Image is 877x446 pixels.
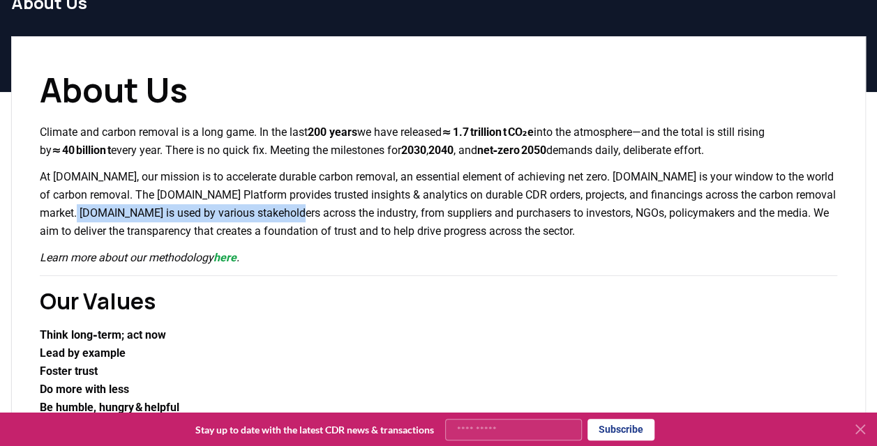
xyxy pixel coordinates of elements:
strong: Think long‑term; act now [40,328,166,341]
strong: Do more with less [40,383,129,396]
strong: ≈ 1.7 trillion t CO₂e [442,125,533,139]
strong: ≈ 40 billion t [52,144,111,157]
h1: About Us [40,65,837,115]
strong: 2040 [428,144,453,157]
strong: net‑zero 2050 [477,144,546,157]
strong: Lead by example [40,346,126,360]
h2: Our Values [40,284,837,318]
strong: Foster trust [40,364,98,378]
strong: 200 years [308,125,357,139]
p: At [DOMAIN_NAME], our mission is to accelerate durable carbon removal, an essential element of ac... [40,168,837,240]
a: here [213,251,237,264]
strong: 2030 [400,144,426,157]
p: Climate and carbon removal is a long game. In the last we have released into the atmosphere—and t... [40,123,837,160]
strong: Be humble, hungry & helpful [40,401,179,414]
em: Learn more about our methodology . [40,251,239,264]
